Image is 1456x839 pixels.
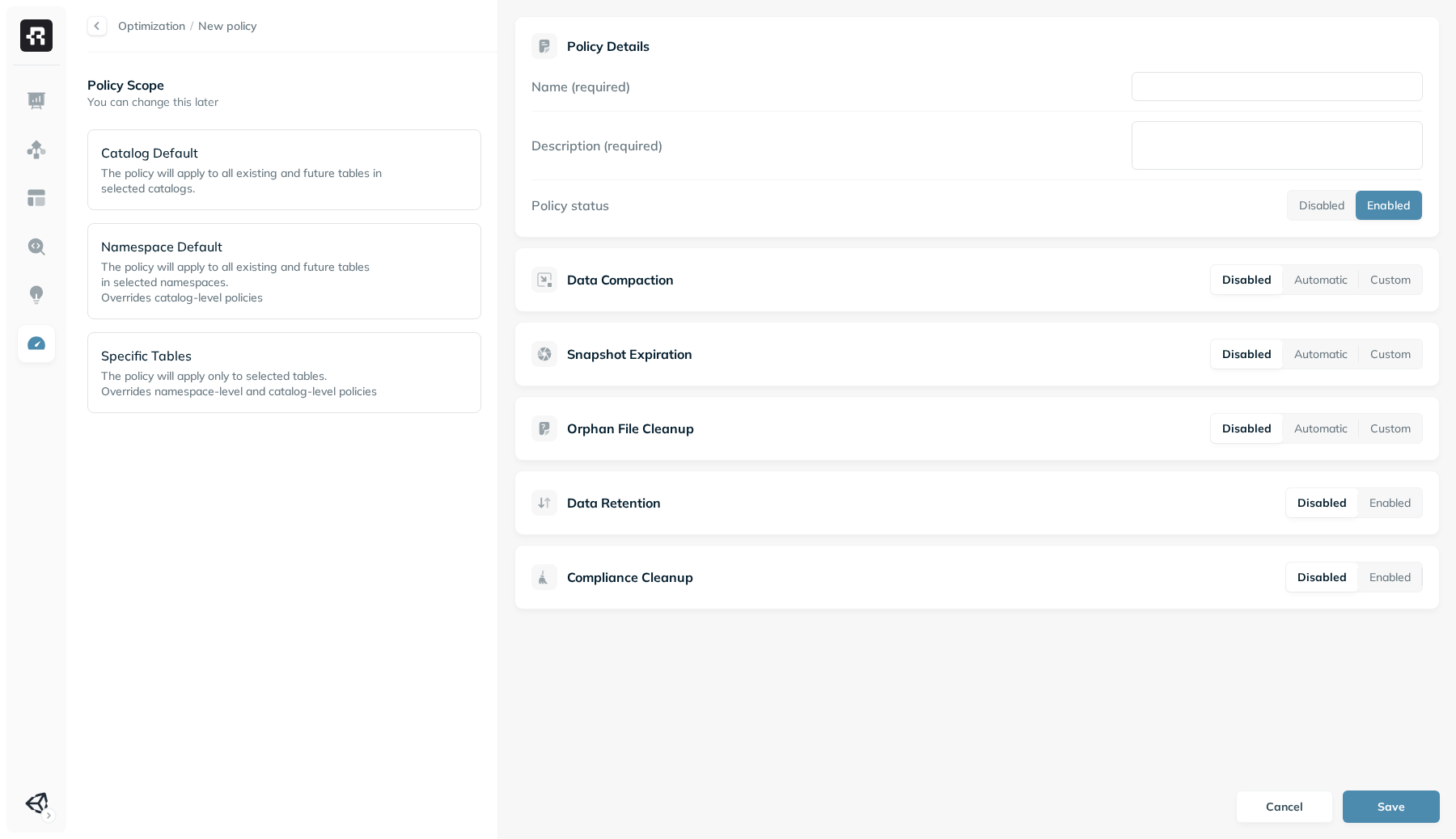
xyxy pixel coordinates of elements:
nav: breadcrumb [118,19,257,34]
p: / [190,19,193,34]
p: You can change this later [87,95,497,110]
span: Overrides namespace-level and catalog-level policies [101,384,377,398]
a: Optimization [118,19,185,33]
div: Namespace DefaultThe policy will apply to all existing and future tablesin selected namespaces.Ov... [87,223,481,319]
p: Snapshot Expiration [567,344,692,364]
p: Orphan File Cleanup [567,419,694,438]
button: Enabled [1358,563,1422,592]
img: Dashboard [26,91,47,112]
p: Catalog Default [101,143,419,162]
p: Policy Details [567,38,650,54]
span: The policy will apply to all existing and future tables in selected catalogs. [101,166,382,196]
button: Disabled [1211,339,1283,369]
button: Cancel [1236,791,1333,823]
p: Namespace Default [101,237,419,256]
img: Assets [26,139,47,160]
button: Automatic [1283,339,1359,369]
label: Name (required) [531,78,630,95]
button: Custom [1359,265,1422,294]
span: The policy will apply to all existing and future tables [101,259,370,274]
button: Automatic [1283,265,1359,294]
img: Unity [25,792,48,815]
span: New policy [198,19,257,34]
span: Overrides catalog-level policies [101,290,263,305]
button: Disabled [1286,488,1358,517]
button: Disabled [1211,414,1283,443]
span: The policy will apply only to selected tables. [101,369,327,383]
p: Data Retention [567,493,661,512]
img: Insights [26,285,47,306]
div: Specific TablesThe policy will apply only to selected tables.Overrides namespace-level and catalo... [87,332,481,413]
p: Specific Tables [101,346,419,365]
button: Enabled [1356,191,1422,220]
button: Enabled [1358,488,1422,517]
span: in selected namespaces. [101,275,228,289]
button: Custom [1359,414,1422,443]
label: Policy status [531,197,609,213]
p: Compliance Cleanup [567,567,693,587]
button: Disabled [1288,191,1356,220]
button: Disabled [1211,265,1283,294]
label: Description (required) [531,137,662,154]
img: Query Explorer [26,236,47,257]
img: Optimization [26,333,47,354]
button: Automatic [1283,414,1359,443]
p: Data Compaction [567,270,674,289]
img: Ryft [20,19,53,52]
img: Asset Explorer [26,188,47,209]
div: Catalog DefaultThe policy will apply to all existing and future tables in selected catalogs. [87,129,481,210]
button: Save [1343,791,1440,823]
button: Disabled [1286,563,1358,592]
button: Custom [1359,339,1422,369]
p: Policy Scope [87,75,497,95]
